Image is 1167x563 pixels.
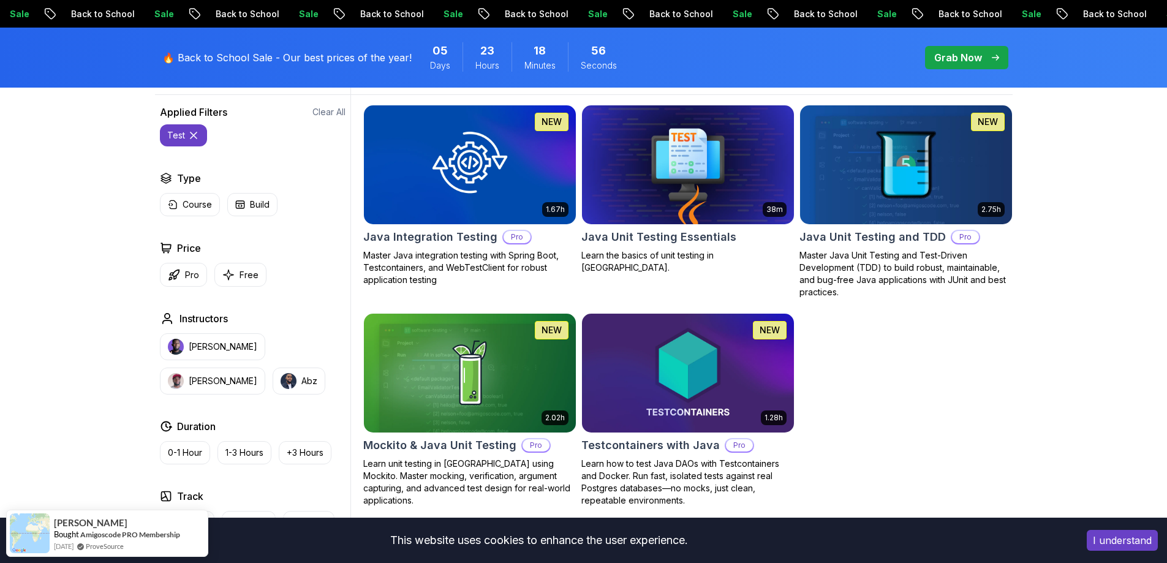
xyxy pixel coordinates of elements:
[934,50,982,65] p: Grab Now
[638,8,721,20] p: Back to School
[301,375,317,387] p: Abz
[240,269,259,281] p: Free
[576,8,616,20] p: Sale
[581,458,795,507] p: Learn how to test Java DAOs with Testcontainers and Docker. Run fast, isolated tests against real...
[534,42,546,59] span: 18 Minutes
[287,447,323,459] p: +3 Hours
[363,458,576,507] p: Learn unit testing in [GEOGRAPHIC_DATA] using Mockito. Master mocking, verification, argument cap...
[927,8,1010,20] p: Back to School
[160,441,210,464] button: 0-1 Hour
[582,314,794,433] img: Testcontainers with Java card
[279,441,331,464] button: +3 Hours
[799,249,1013,298] p: Master Java Unit Testing and Test-Driven Development (TDD) to build robust, maintainable, and bug...
[765,413,783,423] p: 1.28h
[222,511,276,534] button: Back End
[721,8,760,20] p: Sale
[523,439,550,452] p: Pro
[160,193,220,216] button: Course
[363,437,516,454] h2: Mockito & Java Unit Testing
[160,263,207,287] button: Pro
[177,241,201,255] h2: Price
[364,314,576,433] img: Mockito & Java Unit Testing card
[168,339,184,355] img: instructor img
[283,511,334,534] button: Dev Ops
[591,42,606,59] span: 56 Seconds
[204,8,287,20] p: Back to School
[363,229,497,246] h2: Java Integration Testing
[227,193,278,216] button: Build
[183,198,212,211] p: Course
[230,516,268,529] p: Back End
[581,249,795,274] p: Learn the basics of unit testing in [GEOGRAPHIC_DATA].
[177,171,201,186] h2: Type
[542,324,562,336] p: NEW
[726,439,753,452] p: Pro
[250,198,270,211] p: Build
[432,42,448,59] span: 5 Days
[9,527,1068,554] div: This website uses cookies to enhance the user experience.
[363,249,576,286] p: Master Java integration testing with Spring Boot, Testcontainers, and WebTestClient for robust ap...
[480,42,494,59] span: 23 Hours
[364,105,576,224] img: Java Integration Testing card
[177,419,216,434] h2: Duration
[273,368,325,395] button: instructor imgAbz
[432,8,471,20] p: Sale
[287,8,327,20] p: Sale
[10,513,50,553] img: provesource social proof notification image
[866,8,905,20] p: Sale
[430,59,450,72] span: Days
[160,333,265,360] button: instructor img[PERSON_NAME]
[581,437,720,454] h2: Testcontainers with Java
[160,124,207,146] button: Test
[59,8,143,20] p: Back to School
[524,59,556,72] span: Minutes
[576,102,799,227] img: Java Unit Testing Essentials card
[160,105,227,119] h2: Applied Filters
[86,541,124,551] a: ProveSource
[363,313,576,507] a: Mockito & Java Unit Testing card2.02hNEWMockito & Java Unit TestingProLearn unit testing in [GEOG...
[179,311,228,326] h2: Instructors
[160,368,265,395] button: instructor img[PERSON_NAME]
[168,373,184,389] img: instructor img
[475,59,499,72] span: Hours
[189,375,257,387] p: [PERSON_NAME]
[349,8,432,20] p: Back to School
[581,229,736,246] h2: Java Unit Testing Essentials
[760,324,780,336] p: NEW
[162,50,412,65] p: 🔥 Back to School Sale - Our best prices of the year!
[167,129,185,142] p: Test
[214,263,266,287] button: Free
[981,205,1001,214] p: 2.75h
[799,105,1013,298] a: Java Unit Testing and TDD card2.75hNEWJava Unit Testing and TDDProMaster Java Unit Testing and Te...
[54,518,127,528] span: [PERSON_NAME]
[177,489,203,504] h2: Track
[766,205,783,214] p: 38m
[1087,530,1158,551] button: Accept cookies
[1071,8,1155,20] p: Back to School
[185,269,199,281] p: Pro
[291,516,327,529] p: Dev Ops
[493,8,576,20] p: Back to School
[581,105,795,274] a: Java Unit Testing Essentials card38mJava Unit Testing EssentialsLearn the basics of unit testing ...
[581,313,795,507] a: Testcontainers with Java card1.28hNEWTestcontainers with JavaProLearn how to test Java DAOs with ...
[542,116,562,128] p: NEW
[978,116,998,128] p: NEW
[168,447,202,459] p: 0-1 Hour
[800,105,1012,224] img: Java Unit Testing and TDD card
[363,105,576,286] a: Java Integration Testing card1.67hNEWJava Integration TestingProMaster Java integration testing w...
[189,341,257,353] p: [PERSON_NAME]
[312,106,346,118] button: Clear All
[1010,8,1049,20] p: Sale
[217,441,271,464] button: 1-3 Hours
[545,413,565,423] p: 2.02h
[952,231,979,243] p: Pro
[504,231,531,243] p: Pro
[281,373,296,389] img: instructor img
[782,8,866,20] p: Back to School
[80,530,180,539] a: Amigoscode PRO Membership
[546,205,565,214] p: 1.67h
[581,59,617,72] span: Seconds
[54,529,79,539] span: Bought
[143,8,182,20] p: Sale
